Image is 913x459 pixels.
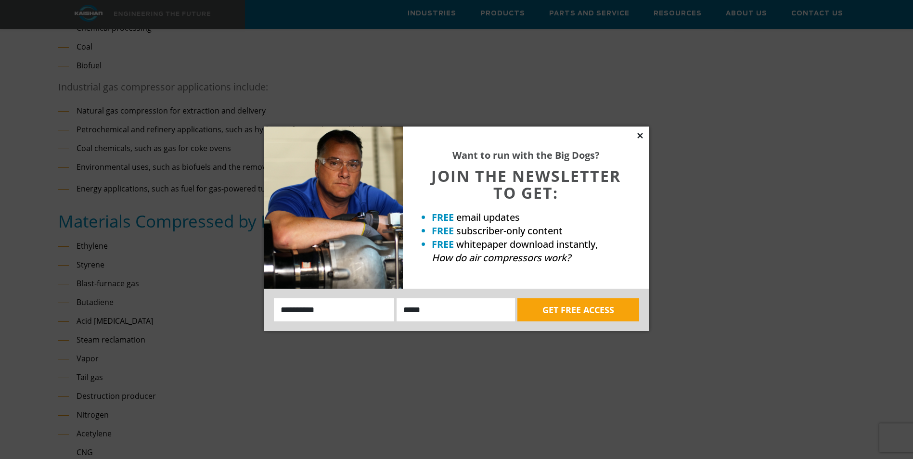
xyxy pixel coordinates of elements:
[432,238,454,251] strong: FREE
[517,298,639,321] button: GET FREE ACCESS
[636,131,644,140] button: Close
[456,238,598,251] span: whitepaper download instantly,
[432,251,571,264] em: How do air compressors work?
[432,211,454,224] strong: FREE
[432,224,454,237] strong: FREE
[274,298,395,321] input: Name:
[456,211,520,224] span: email updates
[452,149,600,162] strong: Want to run with the Big Dogs?
[431,166,621,203] span: JOIN THE NEWSLETTER TO GET:
[397,298,515,321] input: Email
[456,224,563,237] span: subscriber-only content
